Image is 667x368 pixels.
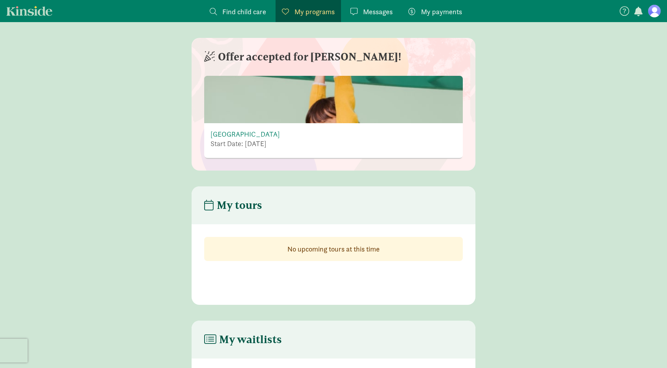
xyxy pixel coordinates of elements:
[211,130,280,139] a: [GEOGRAPHIC_DATA]
[204,199,262,212] h4: My tours
[287,244,380,253] strong: No upcoming tours at this time
[6,6,52,16] a: Kinside
[363,6,393,17] span: Messages
[211,139,280,148] p: Start Date: [DATE]
[204,19,463,180] img: facility-placeholder-11_2x.jpg
[204,51,401,63] h4: Offer accepted for [PERSON_NAME]!
[222,6,266,17] span: Find child care
[204,333,282,346] h4: My waitlists
[294,6,335,17] span: My programs
[421,6,462,17] span: My payments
